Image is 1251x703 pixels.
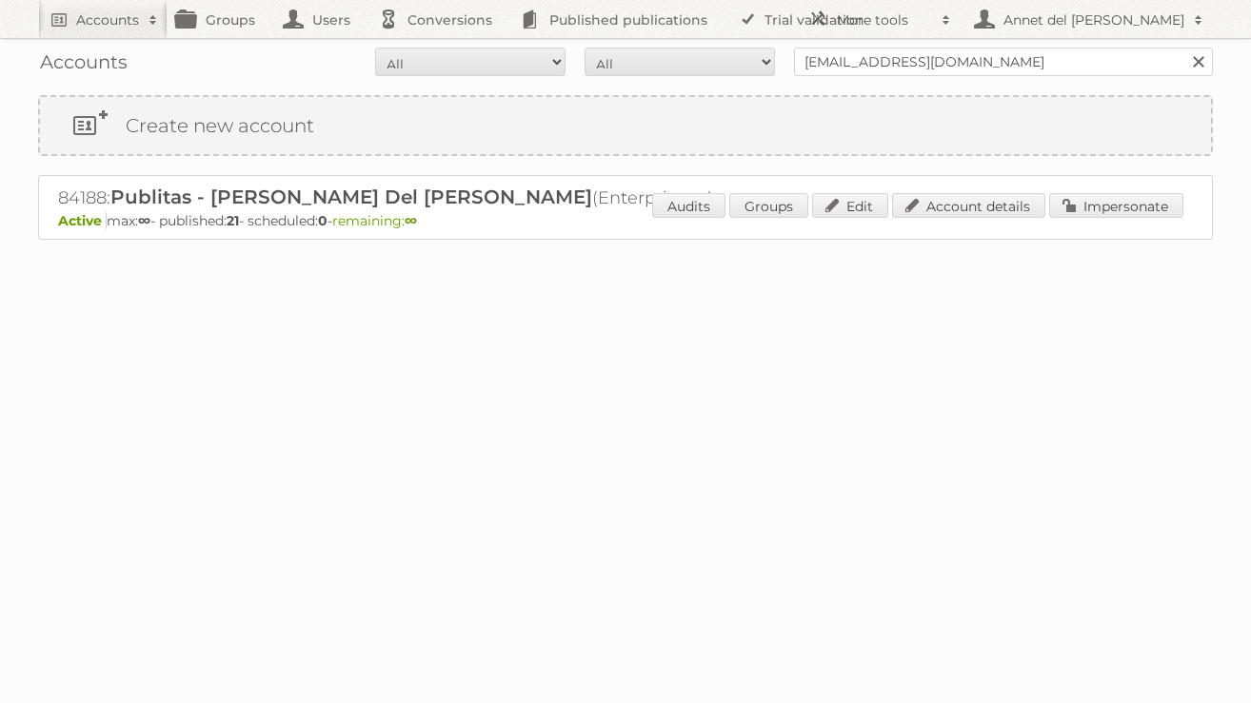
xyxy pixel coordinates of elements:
[405,212,417,229] strong: ∞
[76,10,139,29] h2: Accounts
[332,212,417,229] span: remaining:
[837,10,932,29] h2: More tools
[812,193,888,218] a: Edit
[58,212,1193,229] p: max: - published: - scheduled: -
[227,212,239,229] strong: 21
[110,186,592,208] span: Publitas - [PERSON_NAME] Del [PERSON_NAME]
[652,193,725,218] a: Audits
[40,97,1211,154] a: Create new account
[318,212,328,229] strong: 0
[138,212,150,229] strong: ∞
[58,212,107,229] span: Active
[729,193,808,218] a: Groups
[892,193,1045,218] a: Account details
[999,10,1184,29] h2: Annet del [PERSON_NAME]
[1049,193,1183,218] a: Impersonate
[58,186,725,210] h2: 84188: (Enterprise ∞) - TRIAL - Self Service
